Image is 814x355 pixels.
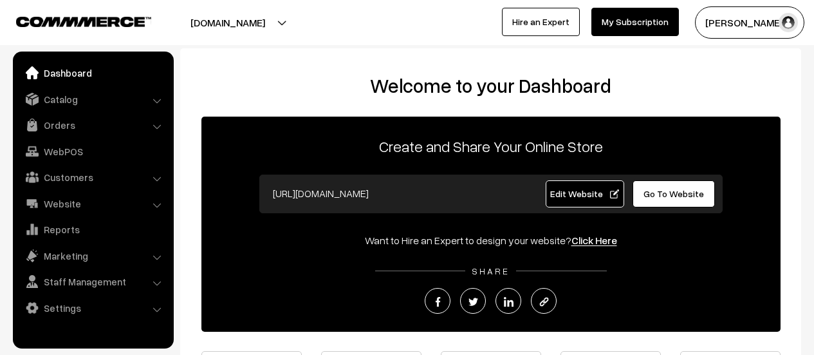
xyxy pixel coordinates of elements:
[16,270,169,293] a: Staff Management
[643,188,704,199] span: Go To Website
[16,192,169,215] a: Website
[16,140,169,163] a: WebPOS
[633,180,716,207] a: Go To Website
[145,6,310,39] button: [DOMAIN_NAME]
[779,13,798,32] img: user
[550,188,619,199] span: Edit Website
[16,113,169,137] a: Orders
[546,180,624,207] a: Edit Website
[16,61,169,84] a: Dashboard
[16,88,169,111] a: Catalog
[201,135,781,158] p: Create and Share Your Online Store
[591,8,679,36] a: My Subscription
[16,296,169,320] a: Settings
[16,17,151,26] img: COMMMERCE
[16,244,169,267] a: Marketing
[193,74,788,97] h2: Welcome to your Dashboard
[201,233,781,248] div: Want to Hire an Expert to design your website?
[16,13,129,28] a: COMMMERCE
[16,166,169,189] a: Customers
[465,265,516,276] span: SHARE
[16,218,169,241] a: Reports
[571,234,617,247] a: Click Here
[695,6,804,39] button: [PERSON_NAME]
[502,8,580,36] a: Hire an Expert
